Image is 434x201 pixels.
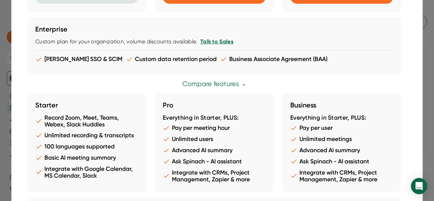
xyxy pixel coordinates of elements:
li: [PERSON_NAME] SSO & SCIM [35,56,122,63]
li: Pay per user [290,124,393,132]
div: Open Intercom Messenger [411,178,427,194]
li: Unlimited meetings [290,136,393,143]
li: Pay per meeting hour [163,124,266,132]
li: Unlimited recording & transcripts [35,132,138,139]
li: Basic AI meeting summary [35,154,138,161]
li: Record Zoom, Meet, Teams, Webex, Slack Huddles [35,114,138,128]
li: Ask Spinach - AI assistant [290,158,393,165]
a: Talk to Sales [200,38,233,45]
a: Compare features [182,80,246,88]
li: Unlimited users [163,136,266,143]
li: Business Associate Agreement (BAA) [220,56,328,63]
div: Custom plan for your organization, volume discounts available. [35,38,393,45]
h3: Business [290,101,393,109]
h3: Pro [163,101,266,109]
li: 100 languages supported [35,143,138,150]
div: Everything in Starter, PLUS: [163,114,266,122]
li: Custom data retention period [126,56,217,63]
li: Integrate with CRMs, Project Management, Zapier & more [163,169,266,183]
h3: Enterprise [35,25,393,33]
li: Ask Spinach - AI assistant [163,158,266,165]
h3: Starter [35,101,138,109]
li: Integrate with Google Calendar, MS Calendar, Slack [35,165,138,179]
div: Everything in Starter, PLUS: [290,114,393,122]
li: Advanced AI summary [163,147,266,154]
li: Advanced AI summary [290,147,393,154]
li: Integrate with CRMs, Project Management, Zapier & more [290,169,393,183]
